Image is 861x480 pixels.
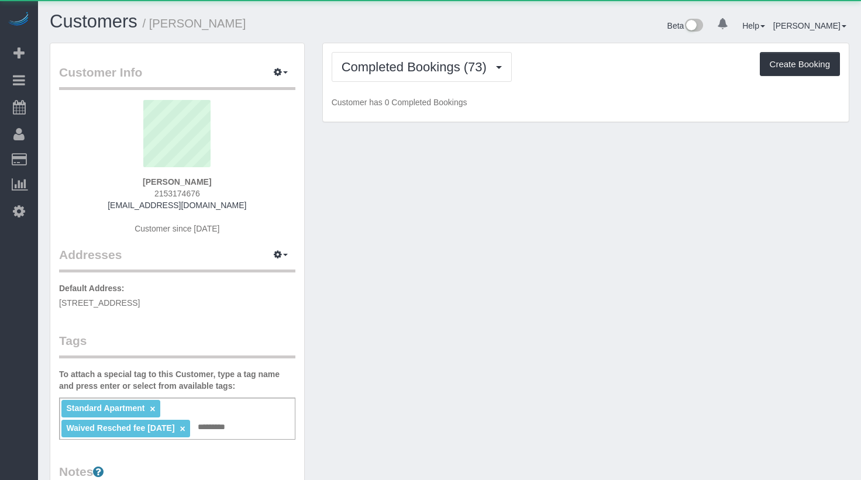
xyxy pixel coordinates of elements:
strong: [PERSON_NAME] [143,177,211,187]
span: Waived Resched fee [DATE] [66,423,174,433]
a: [PERSON_NAME] [773,21,846,30]
a: Help [742,21,765,30]
a: [EMAIL_ADDRESS][DOMAIN_NAME] [108,201,246,210]
a: × [180,424,185,434]
img: Automaid Logo [7,12,30,28]
label: To attach a special tag to this Customer, type a tag name and press enter or select from availabl... [59,368,295,392]
span: Standard Apartment [66,403,144,413]
legend: Customer Info [59,64,295,90]
button: Completed Bookings (73) [332,52,512,82]
img: New interface [684,19,703,34]
button: Create Booking [760,52,840,77]
p: Customer has 0 Completed Bookings [332,96,840,108]
span: 2153174676 [154,189,200,198]
legend: Tags [59,332,295,358]
small: / [PERSON_NAME] [143,17,246,30]
a: Beta [667,21,704,30]
span: [STREET_ADDRESS] [59,298,140,308]
a: Customers [50,11,137,32]
span: Customer since [DATE] [135,224,219,233]
a: × [150,404,155,414]
label: Default Address: [59,282,125,294]
span: Completed Bookings (73) [342,60,493,74]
